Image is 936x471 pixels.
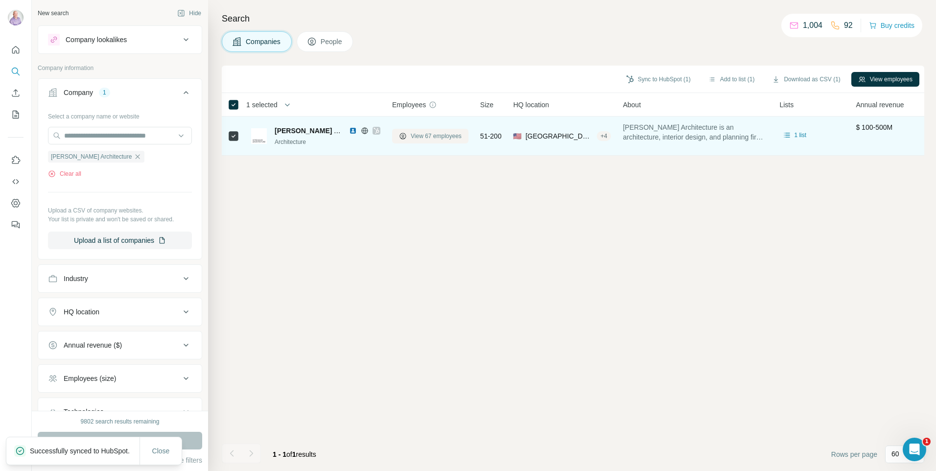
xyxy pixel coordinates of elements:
button: HQ location [38,300,202,324]
p: Successfully synced to HubSpot. [30,446,138,456]
button: Annual revenue ($) [38,333,202,357]
p: Upload a CSV of company websites. [48,206,192,215]
span: 51-200 [480,131,502,141]
button: Download as CSV (1) [765,72,847,87]
div: Company lookalikes [66,35,127,45]
div: Select a company name or website [48,108,192,121]
span: Rows per page [831,449,877,459]
button: View 67 employees [392,129,468,143]
button: Add to list (1) [702,72,762,87]
button: Upload a list of companies [48,232,192,249]
button: Sync to HubSpot (1) [619,72,698,87]
button: Enrich CSV [8,84,23,102]
span: [GEOGRAPHIC_DATA], [GEOGRAPHIC_DATA] [525,131,592,141]
div: Annual revenue ($) [64,340,122,350]
div: Industry [64,274,88,283]
p: 92 [844,20,853,31]
span: People [321,37,343,47]
span: About [623,100,641,110]
div: 1 [99,88,110,97]
p: Company information [38,64,202,72]
iframe: Intercom live chat [903,438,926,461]
span: Companies [246,37,281,47]
button: Company lookalikes [38,28,202,51]
div: Company [64,88,93,97]
span: Size [480,100,493,110]
span: Annual revenue [856,100,904,110]
button: Buy credits [869,19,914,32]
h4: Search [222,12,924,25]
span: HQ location [513,100,549,110]
span: Lists [779,100,794,110]
div: Technologies [64,407,104,417]
button: Clear all [48,169,81,178]
button: Close [145,442,177,460]
button: Industry [38,267,202,290]
button: Company1 [38,81,202,108]
button: My lists [8,106,23,123]
p: 60 [891,449,899,459]
span: [PERSON_NAME] Architecture is an architecture, interior design, and planning firm based in [GEOGR... [623,122,768,142]
span: 1 [292,450,296,458]
span: 🇺🇸 [513,131,521,141]
span: results [273,450,316,458]
span: [PERSON_NAME] Architecture [275,127,374,135]
span: 1 - 1 [273,450,286,458]
button: Hide [170,6,208,21]
span: 1 list [794,131,806,140]
button: Technologies [38,400,202,424]
div: + 4 [597,132,611,141]
button: Search [8,63,23,80]
span: [PERSON_NAME] Architecture [51,152,132,161]
button: Feedback [8,216,23,234]
button: Quick start [8,41,23,59]
button: Use Surfe on LinkedIn [8,151,23,169]
span: of [286,450,292,458]
span: Close [152,446,170,456]
button: Dashboard [8,194,23,212]
img: Avatar [8,10,23,25]
div: New search [38,9,69,18]
button: View employees [851,72,919,87]
span: Employees [392,100,426,110]
div: Employees (size) [64,374,116,383]
button: Employees (size) [38,367,202,390]
img: LinkedIn logo [349,127,357,135]
span: $ 100-500M [856,123,892,131]
img: Logo of Oppenheim Architecture [251,128,267,144]
button: Use Surfe API [8,173,23,190]
div: Architecture [275,138,380,146]
span: 1 [923,438,931,446]
p: Your list is private and won't be saved or shared. [48,215,192,224]
div: 9802 search results remaining [81,417,160,426]
span: 1 selected [246,100,278,110]
div: HQ location [64,307,99,317]
span: View 67 employees [411,132,462,141]
p: 1,004 [803,20,822,31]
